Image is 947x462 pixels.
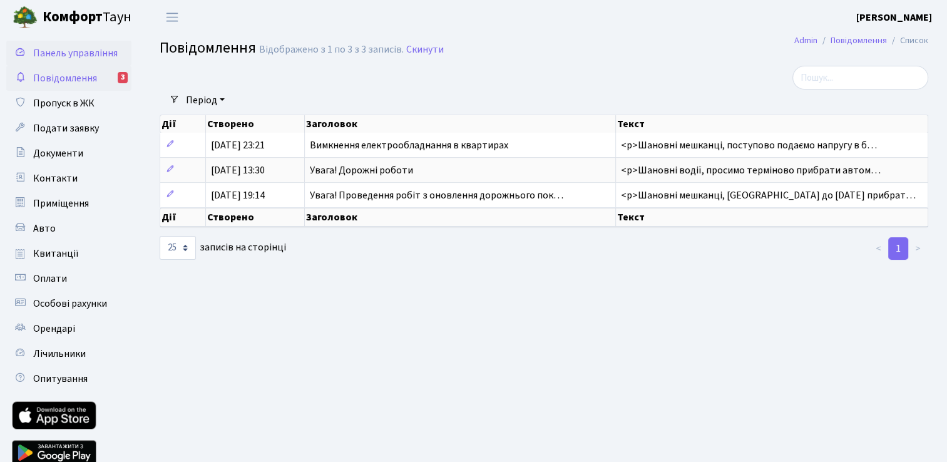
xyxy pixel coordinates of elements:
[856,10,932,25] a: [PERSON_NAME]
[6,291,131,316] a: Особові рахунки
[616,115,928,133] th: Текст
[792,66,928,90] input: Пошук...
[33,71,97,85] span: Повідомлення
[310,188,563,202] span: Увага! Проведення робіт з оновлення дорожнього пок…
[33,197,89,210] span: Приміщення
[616,208,928,227] th: Текст
[621,163,881,177] span: <p>Шановні водії, просимо терміново прибрати автом…
[33,247,79,260] span: Квитанції
[305,208,616,227] th: Заголовок
[160,115,206,133] th: Дії
[33,347,86,361] span: Лічильники
[206,115,305,133] th: Створено
[621,188,916,202] span: <p>Шановні мешканці, [GEOGRAPHIC_DATA] до [DATE] прибрат…
[6,41,131,66] a: Панель управління
[43,7,131,28] span: Таун
[33,146,83,160] span: Документи
[211,138,265,152] span: [DATE] 23:21
[310,163,413,177] span: Увага! Дорожні роботи
[310,138,508,152] span: Вимкнення електрообладнання в квартирах
[6,316,131,341] a: Орендарі
[259,44,404,56] div: Відображено з 1 по 3 з 3 записів.
[6,141,131,166] a: Документи
[794,34,817,47] a: Admin
[33,172,78,185] span: Контакти
[6,366,131,391] a: Опитування
[6,266,131,291] a: Оплати
[33,46,118,60] span: Панель управління
[888,237,908,260] a: 1
[406,44,444,56] a: Скинути
[33,96,95,110] span: Пропуск в ЖК
[305,115,616,133] th: Заголовок
[160,236,196,260] select: записів на сторінці
[6,241,131,266] a: Квитанції
[6,91,131,116] a: Пропуск в ЖК
[211,188,265,202] span: [DATE] 19:14
[181,90,230,111] a: Період
[160,208,206,227] th: Дії
[33,222,56,235] span: Авто
[6,166,131,191] a: Контакти
[6,66,131,91] a: Повідомлення3
[831,34,887,47] a: Повідомлення
[6,216,131,241] a: Авто
[33,372,88,386] span: Опитування
[621,138,877,152] span: <p>Шановні мешканці, поступово подаємо напругу в б…
[33,272,67,285] span: Оплати
[118,72,128,83] div: 3
[856,11,932,24] b: [PERSON_NAME]
[160,236,286,260] label: записів на сторінці
[160,37,256,59] span: Повідомлення
[776,28,947,54] nav: breadcrumb
[211,163,265,177] span: [DATE] 13:30
[206,208,305,227] th: Створено
[156,7,188,28] button: Переключити навігацію
[6,116,131,141] a: Подати заявку
[887,34,928,48] li: Список
[13,5,38,30] img: logo.png
[43,7,103,27] b: Комфорт
[6,341,131,366] a: Лічильники
[33,322,75,336] span: Орендарі
[33,297,107,311] span: Особові рахунки
[6,191,131,216] a: Приміщення
[33,121,99,135] span: Подати заявку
